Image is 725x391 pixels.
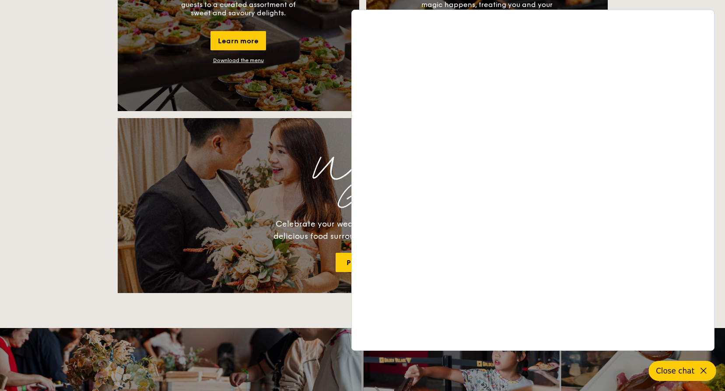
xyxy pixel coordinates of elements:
[227,176,531,192] div: by
[195,160,531,176] div: Weddings
[264,218,461,242] div: Celebrate your wedding day with the bliss of delicious food surrounded by your loved ones.
[195,192,531,207] div: Grain
[213,57,264,63] a: Download the menu
[656,367,694,375] span: Close chat
[649,361,716,381] button: Close chat
[210,31,266,50] div: Learn more
[336,253,389,272] a: Plan now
